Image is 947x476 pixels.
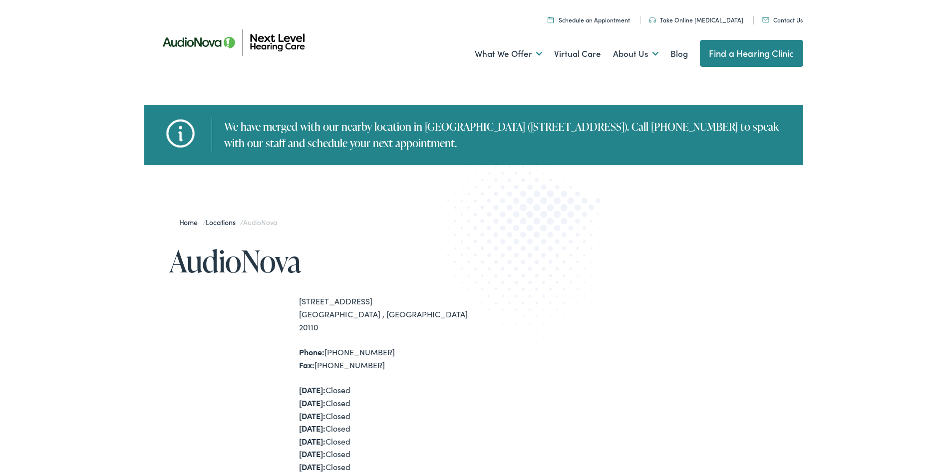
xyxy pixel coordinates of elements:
a: Blog [670,35,688,72]
img: hh-icons.png [162,115,199,152]
a: What We Offer [475,35,542,72]
strong: [DATE]: [299,384,325,395]
strong: [DATE]: [299,436,325,447]
strong: [DATE]: [299,397,325,408]
strong: Fax: [299,359,315,370]
a: Virtual Care [554,35,601,72]
a: Contact Us [762,15,803,24]
img: An icon representing mail communication is presented in a unique teal color. [762,17,769,22]
div: We have merged with our nearby location in [GEOGRAPHIC_DATA] ([STREET_ADDRESS]). Call [PHONE_NUMB... [212,118,793,151]
a: Locations [206,217,240,227]
div: Closed Closed Closed Closed Closed Closed Closed [299,384,474,473]
div: [STREET_ADDRESS] [GEOGRAPHIC_DATA] , [GEOGRAPHIC_DATA] 20110 [299,295,474,333]
a: About Us [613,35,658,72]
img: Calendar icon representing the ability to schedule a hearing test or hearing aid appointment at N... [548,16,554,23]
h1: AudioNova [169,244,474,277]
strong: Phone: [299,346,324,357]
a: Take Online [MEDICAL_DATA] [649,15,743,24]
strong: [DATE]: [299,461,325,472]
strong: [DATE]: [299,448,325,459]
a: Home [179,217,203,227]
strong: [DATE]: [299,410,325,421]
span: / / [179,217,278,227]
a: Find a Hearing Clinic [700,40,803,67]
div: [PHONE_NUMBER] [PHONE_NUMBER] [299,346,474,371]
strong: [DATE]: [299,423,325,434]
img: An icon symbolizing headphones, colored in teal, suggests audio-related services or features. [649,17,656,23]
a: Schedule an Appiontment [548,15,630,24]
span: AudioNova [243,217,277,227]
